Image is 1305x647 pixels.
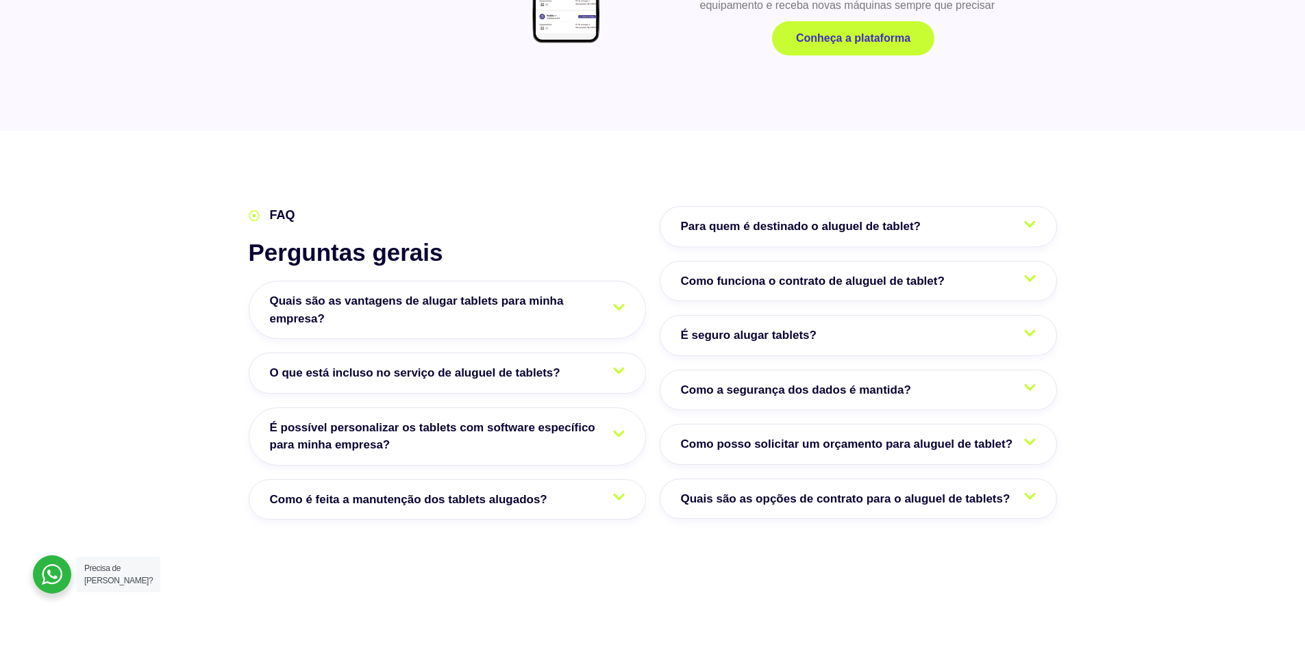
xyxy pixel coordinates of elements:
[660,424,1057,465] a: Como posso solicitar um orçamento para aluguel de tablet?
[681,327,823,344] span: É seguro alugar tablets?
[681,435,1020,453] span: Como posso solicitar um orçamento para aluguel de tablet?
[249,407,646,466] a: É possível personalizar os tablets com software específico para minha empresa?
[681,381,918,399] span: Como a segurança dos dados é mantida?
[681,490,1017,508] span: Quais são as opções de contrato para o aluguel de tablets?
[270,292,625,327] span: Quais são as vantagens de alugar tablets para minha empresa?
[249,353,646,394] a: O que está incluso no serviço de aluguel de tablets?
[796,33,910,44] span: Conheça a plataforma
[1058,472,1305,647] div: Widget de chat
[681,218,928,236] span: Para quem é destinado o aluguel de tablet?
[660,370,1057,411] a: Como a segurança dos dados é mantida?
[270,419,625,454] span: É possível personalizar os tablets com software específico para minha empresa?
[249,479,646,520] a: Como é feita a manutenção dos tablets alugados?
[681,272,952,290] span: Como funciona o contrato de aluguel de tablet?
[660,315,1057,356] a: É seguro alugar tablets?
[266,206,295,225] span: FAQ
[249,238,646,267] h2: Perguntas gerais
[270,491,554,509] span: Como é feita a manutenção dos tablets alugados?
[660,479,1057,520] a: Quais são as opções de contrato para o aluguel de tablets?
[249,281,646,339] a: Quais são as vantagens de alugar tablets para minha empresa?
[270,364,567,382] span: O que está incluso no serviço de aluguel de tablets?
[660,261,1057,302] a: Como funciona o contrato de aluguel de tablet?
[84,563,153,585] span: Precisa de [PERSON_NAME]?
[1058,472,1305,647] iframe: Chat Widget
[772,21,934,55] a: Conheça a plataforma
[660,206,1057,247] a: Para quem é destinado o aluguel de tablet?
